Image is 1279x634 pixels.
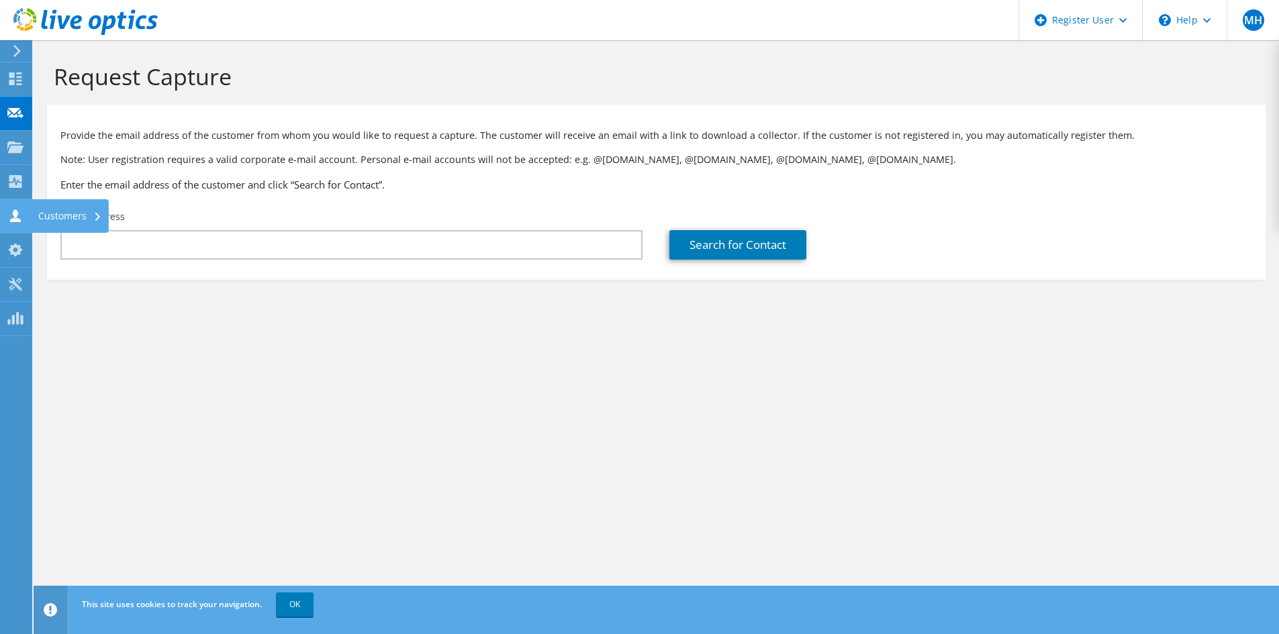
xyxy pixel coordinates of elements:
h1: Request Capture [54,62,1252,91]
p: Note: User registration requires a valid corporate e-mail account. Personal e-mail accounts will ... [60,152,1252,167]
svg: \n [1159,14,1171,26]
h3: Enter the email address of the customer and click “Search for Contact”. [60,177,1252,192]
p: Provide the email address of the customer from whom you would like to request a capture. The cust... [60,128,1252,143]
span: MH [1243,9,1264,31]
span: This site uses cookies to track your navigation. [82,598,262,610]
a: OK [276,592,314,617]
div: Customers [32,199,109,233]
a: Search for Contact [669,230,806,260]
